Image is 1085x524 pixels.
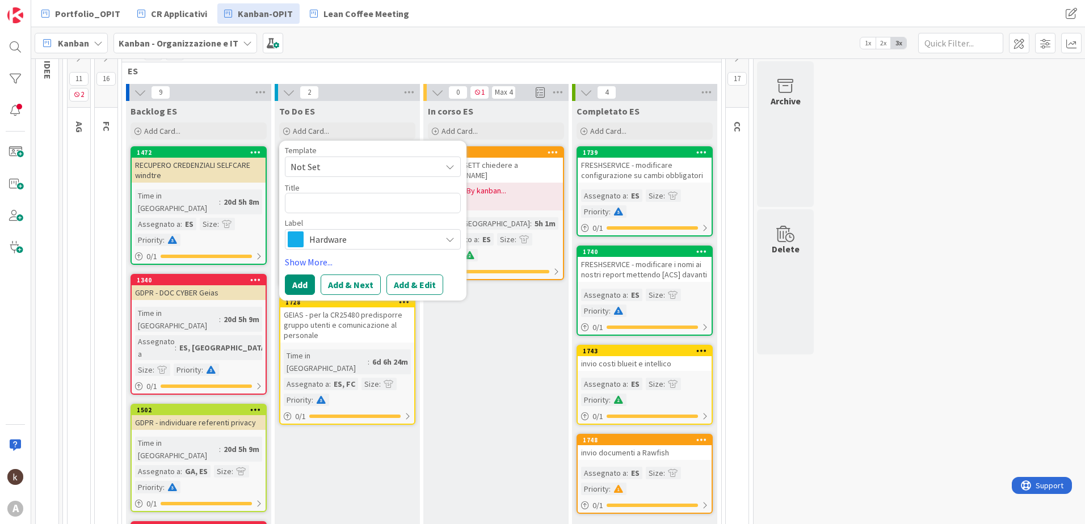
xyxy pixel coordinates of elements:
[146,251,157,263] span: 0 / 1
[583,436,712,444] div: 1748
[200,218,217,230] div: Size
[132,415,266,430] div: GDPR - individuare referenti privacy
[578,498,712,513] div: 0/1
[428,146,564,280] a: 1742CDA FINE SETT chiedere a [PERSON_NAME][DATE] By kanban...in attesaTime in [GEOGRAPHIC_DATA]:5...
[581,378,626,390] div: Assegnato a
[732,121,743,132] span: CC
[578,435,712,445] div: 1748
[448,86,468,99] span: 0
[284,378,329,390] div: Assegnato a
[609,305,611,317] span: :
[280,297,414,307] div: 1728
[300,86,319,99] span: 2
[581,305,609,317] div: Priority
[291,159,432,174] span: Not Set
[771,94,801,108] div: Archive
[663,378,665,390] span: :
[135,234,163,246] div: Priority
[151,7,207,20] span: CR Applicativi
[379,378,381,390] span: :
[497,233,515,246] div: Size
[284,394,312,406] div: Priority
[131,3,214,24] a: CR Applicativi
[151,86,170,99] span: 9
[428,105,473,117] span: In corso ES
[429,147,563,158] div: 1742
[163,481,165,493] span: :
[221,443,262,455] div: 20d 5h 9m
[578,356,712,371] div: invio costi blueit e intellico
[530,217,532,230] span: :
[135,189,219,214] div: Time in [GEOGRAPHIC_DATA]
[101,121,112,132] span: FC
[293,126,329,136] span: Add Card...
[58,36,89,50] span: Kanban
[131,146,267,265] a: 1472RECUPERO CREDENZIALI SELFCARE windtreTime in [GEOGRAPHIC_DATA]:20d 5h 8mAssegnato a:ESSize:Pr...
[609,483,611,495] span: :
[663,189,665,202] span: :
[578,147,712,183] div: 1739FRESHSERVICE - modificare configurazione su cambi obbligatori
[626,289,628,301] span: :
[429,265,563,279] div: 0/1
[626,378,628,390] span: :
[295,411,306,422] span: 0 / 1
[628,289,642,301] div: ES
[321,274,381,295] button: Add & Next
[135,335,175,360] div: Assegnato a
[515,233,516,246] span: :
[137,406,266,414] div: 1502
[74,121,85,133] span: AG
[429,147,563,183] div: 1742CDA FINE SETT chiedere a [PERSON_NAME]
[578,221,712,235] div: 0/1
[577,105,640,117] span: Completato ES
[626,467,628,479] span: :
[628,467,642,479] div: ES
[663,289,665,301] span: :
[429,158,563,183] div: CDA FINE SETT chiedere a [PERSON_NAME]
[581,205,609,218] div: Priority
[7,501,23,517] div: A
[581,289,626,301] div: Assegnato a
[280,409,414,424] div: 0/1
[280,297,414,343] div: 1728GEIAS - per la CR25480 predisporre gruppo utenti e comunicazione al personale
[626,189,628,202] span: :
[727,72,747,86] span: 17
[132,147,266,183] div: 1472RECUPERO CREDENZIALI SELFCARE windtre
[592,322,603,333] span: 0 / 1
[434,149,563,157] div: 1742
[174,364,201,376] div: Priority
[581,483,609,495] div: Priority
[577,146,713,236] a: 1739FRESHSERVICE - modificare configurazione su cambi obbligatoriAssegnato a:ESSize:Priority:0/1
[217,218,219,230] span: :
[285,146,317,154] span: Template
[128,65,707,77] span: ES
[583,248,712,256] div: 1740
[628,189,642,202] div: ES
[577,246,713,336] a: 1740FRESHSERVICE - modificare i nomi ai nostri report mettendo [ACS] davantiAssegnato a:ESSize:Pr...
[609,205,611,218] span: :
[480,233,494,246] div: ES
[201,364,203,376] span: :
[135,307,219,332] div: Time in [GEOGRAPHIC_DATA]
[35,3,127,24] a: Portfolio_OPIT
[135,437,219,462] div: Time in [GEOGRAPHIC_DATA]
[578,147,712,158] div: 1739
[96,72,116,86] span: 16
[578,320,712,335] div: 0/1
[386,274,443,295] button: Add & Edit
[329,378,331,390] span: :
[495,90,512,95] div: Max 4
[217,3,300,24] a: Kanban-OPIT
[132,158,266,183] div: RECUPERO CREDENZIALI SELFCARE windtre
[285,298,414,306] div: 1728
[441,126,478,136] span: Add Card...
[444,185,506,197] span: [DATE] By kanban...
[132,147,266,158] div: 1472
[131,274,267,395] a: 1340GDPR - DOC CYBER GeiasTime in [GEOGRAPHIC_DATA]:20d 5h 9mAssegnato a:ES, [GEOGRAPHIC_DATA]Siz...
[284,349,368,374] div: Time in [GEOGRAPHIC_DATA]
[131,105,177,117] span: Backlog ES
[312,394,313,406] span: :
[132,405,266,415] div: 1502
[581,189,626,202] div: Assegnato a
[369,356,411,368] div: 6d 6h 24m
